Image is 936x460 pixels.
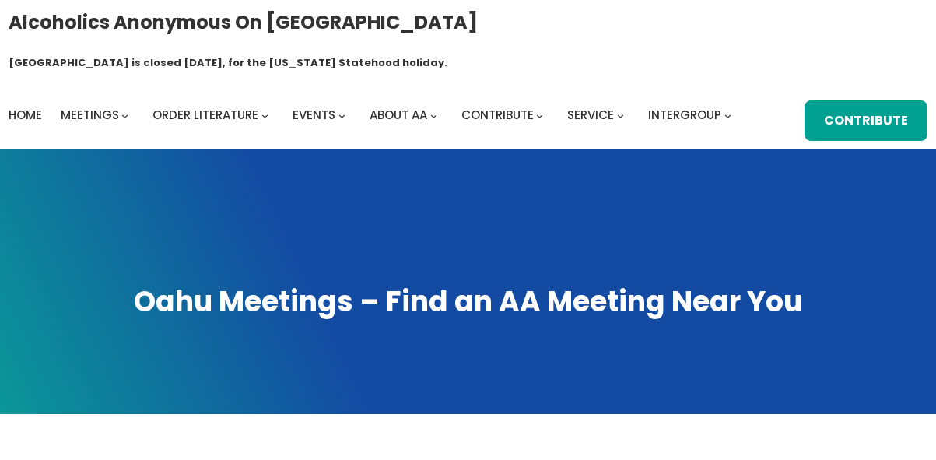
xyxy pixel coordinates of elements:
[121,112,128,119] button: Meetings submenu
[61,107,119,123] span: Meetings
[648,107,721,123] span: Intergroup
[461,107,534,123] span: Contribute
[15,283,921,321] h1: Oahu Meetings – Find an AA Meeting Near You
[61,104,119,126] a: Meetings
[461,104,534,126] a: Contribute
[648,104,721,126] a: Intergroup
[567,107,614,123] span: Service
[617,112,624,119] button: Service submenu
[9,104,737,126] nav: Intergroup
[536,112,543,119] button: Contribute submenu
[152,107,258,123] span: Order Literature
[293,107,335,123] span: Events
[9,5,478,39] a: Alcoholics Anonymous on [GEOGRAPHIC_DATA]
[370,104,427,126] a: About AA
[370,107,427,123] span: About AA
[805,100,927,141] a: Contribute
[261,112,268,119] button: Order Literature submenu
[567,104,614,126] a: Service
[9,55,447,71] h1: [GEOGRAPHIC_DATA] is closed [DATE], for the [US_STATE] Statehood holiday.
[293,104,335,126] a: Events
[9,104,42,126] a: Home
[9,107,42,123] span: Home
[724,112,731,119] button: Intergroup submenu
[430,112,437,119] button: About AA submenu
[338,112,345,119] button: Events submenu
